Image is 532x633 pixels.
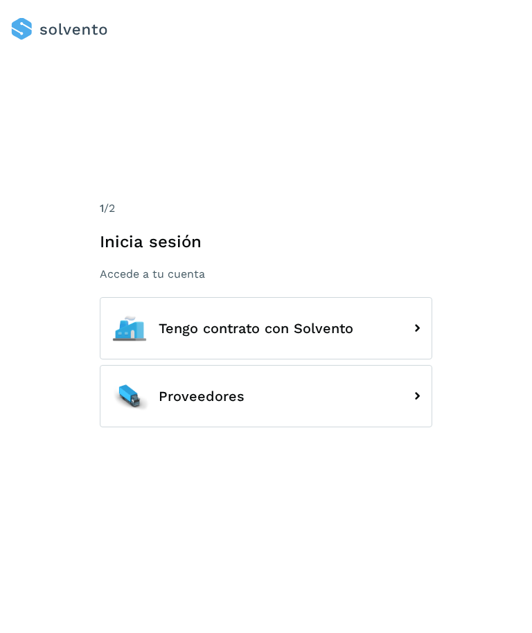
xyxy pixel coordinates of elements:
span: Tengo contrato con Solvento [159,321,353,336]
div: /2 [100,200,432,217]
button: Proveedores [100,365,432,427]
p: Accede a tu cuenta [100,267,432,280]
h1: Inicia sesión [100,232,432,252]
button: Tengo contrato con Solvento [100,297,432,359]
span: Proveedores [159,389,245,404]
span: 1 [100,202,104,215]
